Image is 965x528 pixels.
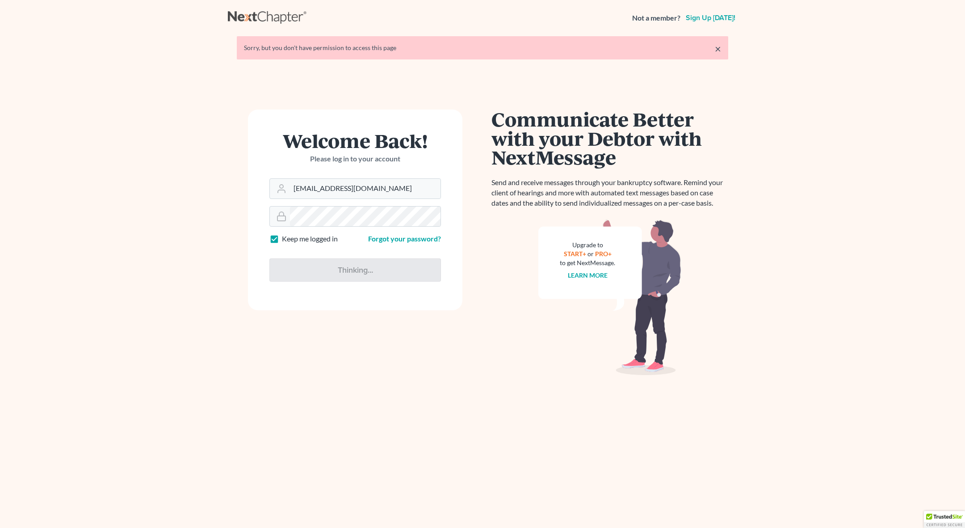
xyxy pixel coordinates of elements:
div: Sorry, but you don't have permission to access this page [244,43,721,52]
a: PRO+ [595,250,612,258]
input: Email Address [290,179,441,199]
label: Keep me logged in [282,234,338,244]
img: nextmessage_bg-59042aed3d76b12b5cd301f8e5b87938c9018125f34e5fa2b7a6b67550977c72.svg [538,219,681,376]
p: Send and receive messages through your bankruptcy software. Remind your client of hearings and mo... [491,177,728,208]
strong: Not a member? [632,13,680,23]
div: to get NextMessage. [560,258,615,267]
span: or [587,250,594,258]
div: Upgrade to [560,241,615,249]
h1: Communicate Better with your Debtor with NextMessage [491,110,728,167]
div: TrustedSite Certified [924,511,965,528]
a: START+ [564,250,586,258]
a: × [715,43,721,54]
a: Learn more [568,271,608,279]
h1: Welcome Back! [269,131,441,150]
input: Thinking... [269,258,441,282]
a: Forgot your password? [368,234,441,243]
a: Sign up [DATE]! [684,14,737,21]
p: Please log in to your account [269,154,441,164]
